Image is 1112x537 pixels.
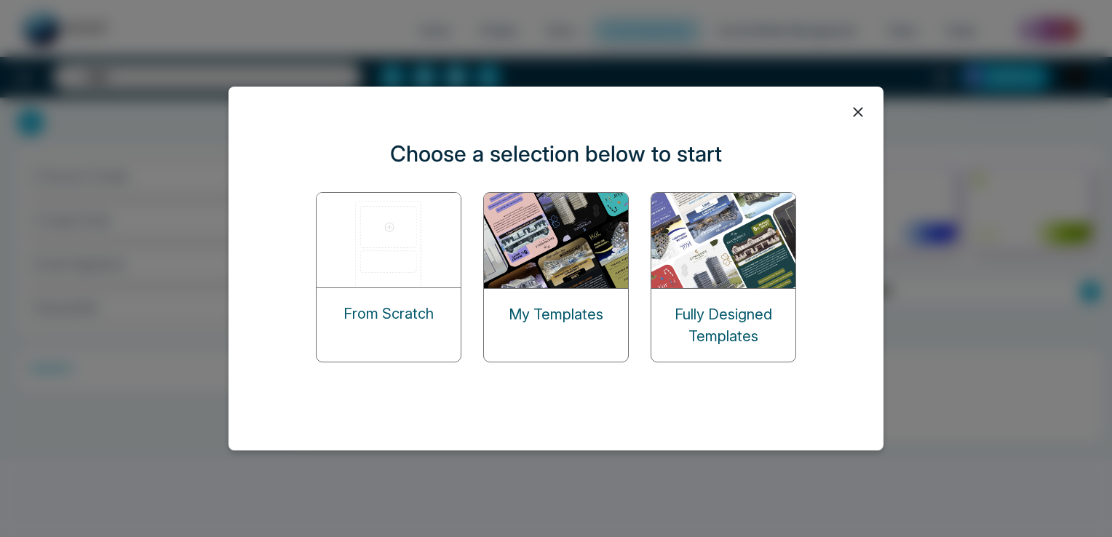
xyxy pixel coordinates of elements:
img: my-templates.png [484,193,630,288]
p: From Scratch [343,303,434,325]
p: Fully Designed Templates [651,303,795,347]
p: My Templates [509,303,603,325]
p: Choose a selection below to start [390,138,722,170]
img: designed-templates.png [651,193,797,288]
img: start-from-scratch.png [317,193,462,287]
